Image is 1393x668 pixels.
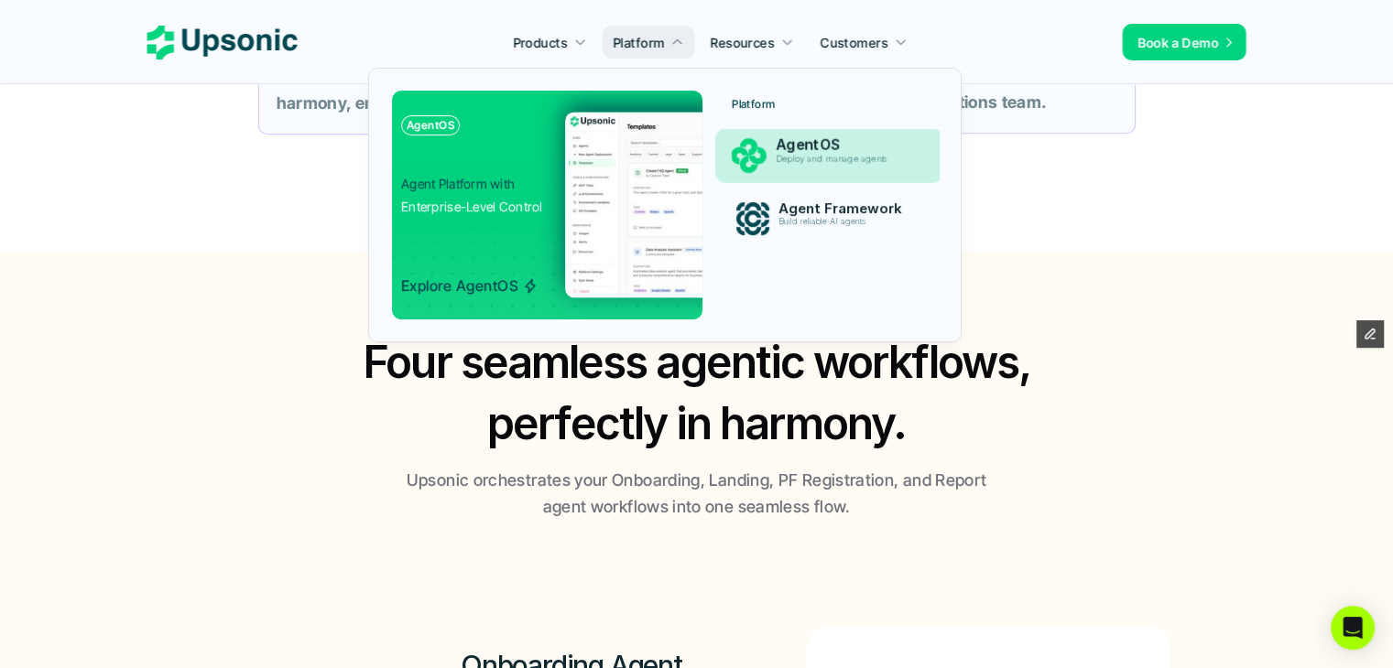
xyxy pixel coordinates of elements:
[401,284,518,288] p: Explore AgentOS
[778,200,913,217] p: Agent Framework
[345,331,1049,454] h2: Four seamless agentic workflows, perfectly in harmony.
[715,129,943,183] a: AgentOSDeploy and manage agents
[721,193,938,244] a: Agent FrameworkBuild reliable AI agents
[778,217,911,227] p: Build reliable AI agents
[277,40,521,113] strong: Your teams can’t build agentic workflows that work in harmony, end to end.
[613,33,664,52] p: Platform
[821,33,888,52] p: Customers
[513,33,567,52] p: Products
[401,199,543,214] span: Enterprise-Level Control
[776,136,918,154] p: AgentOS
[392,91,702,319] a: AgentOSAgent Platform withEnterprise-Level ControlExplore AgentOS
[401,253,538,295] span: Explore AgentOS
[1123,24,1246,60] a: Book a Demo
[502,26,597,59] a: Products
[401,277,538,295] span: Explore AgentOS
[1356,320,1384,348] button: Edit Framer Content
[407,119,454,132] p: AgentOS
[399,468,995,521] p: Upsonic orchestrates your Onboarding, Landing, PF Registration, and Report agent workflows into o...
[1137,33,1219,52] p: Book a Demo
[1331,606,1375,650] div: Open Intercom Messenger
[732,98,776,111] p: Platform
[873,39,1092,112] strong: Your company's growth always depends on scaling your operations team.
[401,176,515,191] span: Agent Platform with
[776,154,916,164] p: Deploy and manage agents
[711,33,775,52] p: Resources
